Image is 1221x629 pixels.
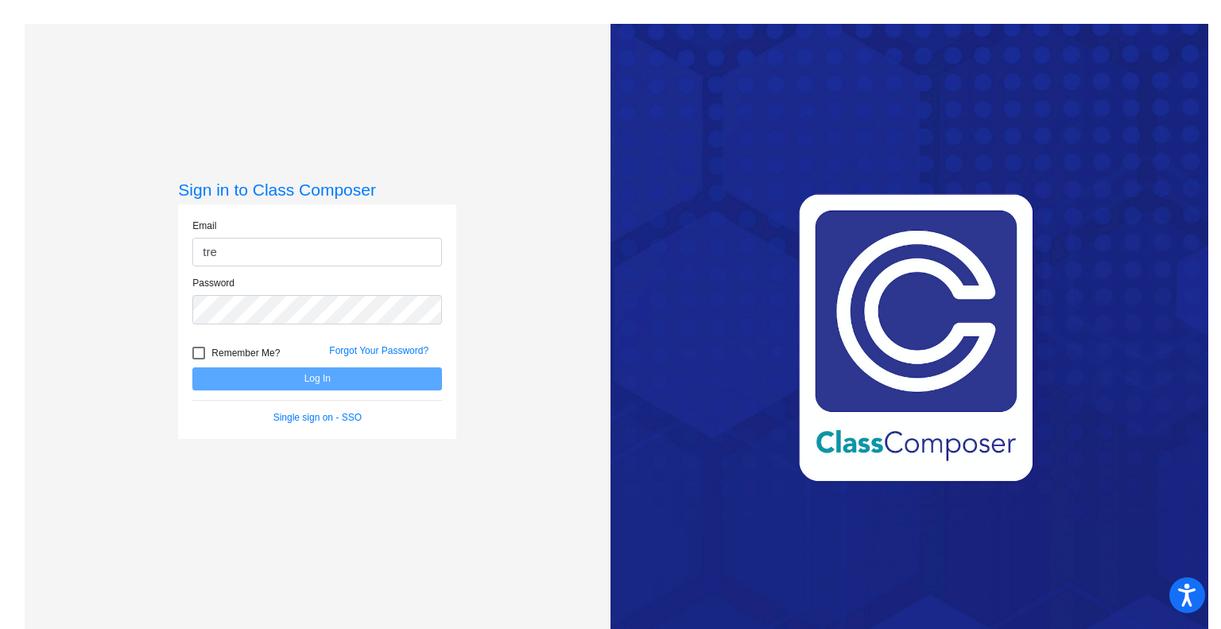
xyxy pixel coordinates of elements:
span: Remember Me? [211,344,280,363]
a: Single sign on - SSO [273,412,362,423]
a: Forgot Your Password? [329,345,428,356]
button: Log In [192,367,442,390]
h3: Sign in to Class Composer [178,180,456,200]
label: Password [192,276,235,290]
label: Email [192,219,216,233]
